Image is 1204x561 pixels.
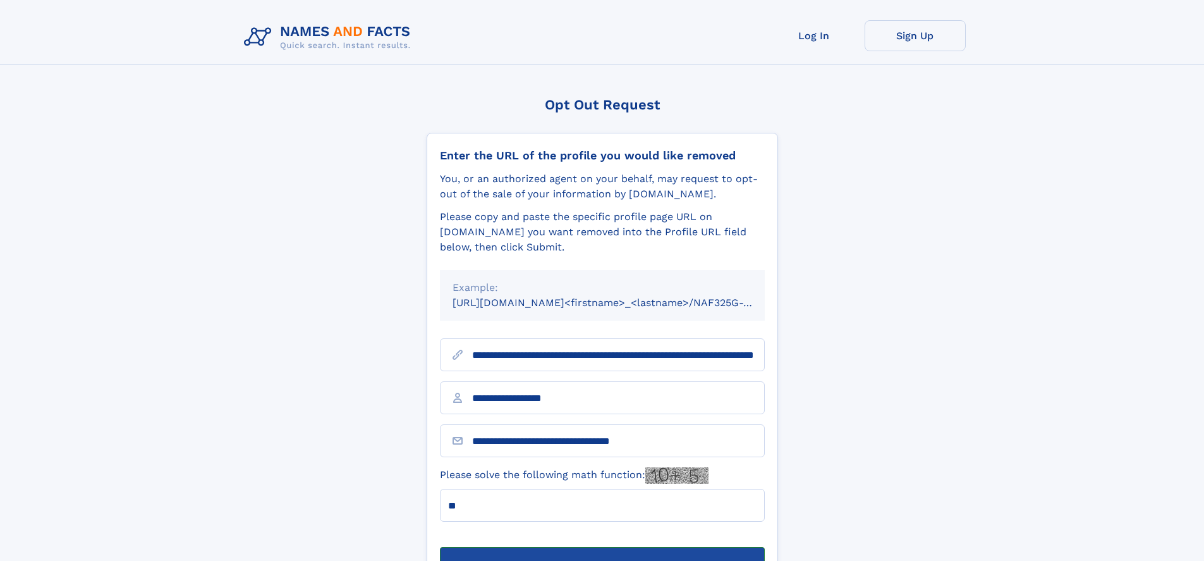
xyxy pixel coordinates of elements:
[865,20,966,51] a: Sign Up
[239,20,421,54] img: Logo Names and Facts
[763,20,865,51] a: Log In
[440,171,765,202] div: You, or an authorized agent on your behalf, may request to opt-out of the sale of your informatio...
[453,297,789,309] small: [URL][DOMAIN_NAME]<firstname>_<lastname>/NAF325G-xxxxxxxx
[427,97,778,113] div: Opt Out Request
[440,467,708,484] label: Please solve the following math function:
[440,209,765,255] div: Please copy and paste the specific profile page URL on [DOMAIN_NAME] you want removed into the Pr...
[453,280,752,295] div: Example:
[440,149,765,163] div: Enter the URL of the profile you would like removed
